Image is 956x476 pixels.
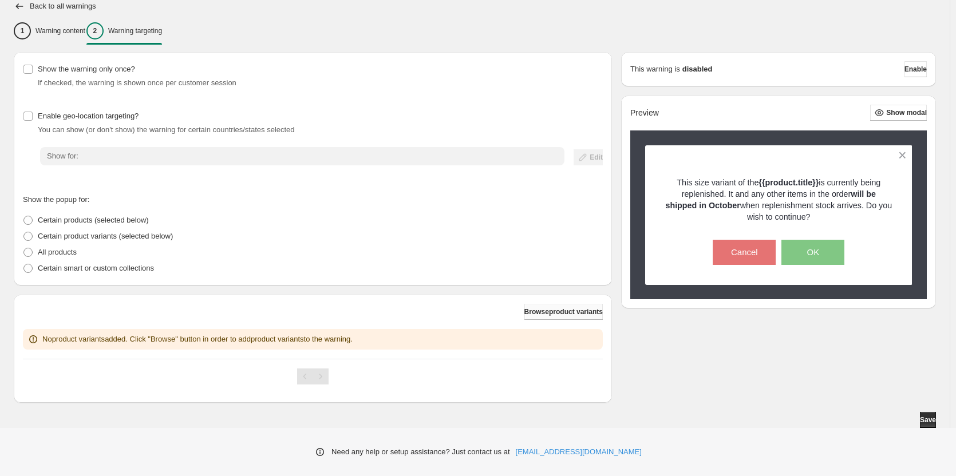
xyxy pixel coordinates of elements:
p: Warning targeting [108,26,162,35]
strong: disabled [682,64,713,75]
span: Show modal [886,108,927,117]
strong: {{product.title}} [759,178,819,187]
button: 1Warning content [14,19,85,43]
button: Cancel [713,240,776,265]
a: [EMAIL_ADDRESS][DOMAIN_NAME] [516,446,642,458]
button: Show modal [870,105,927,121]
span: Show the warning only once? [38,65,135,73]
p: This size variant of the is currently being replenished. It and any other items in the order when... [665,177,892,223]
span: Enable geo-location targeting? [38,112,139,120]
p: Warning content [35,26,85,35]
span: Certain product variants (selected below) [38,232,173,240]
span: Show for: [47,152,78,160]
p: No product variants added. Click "Browse" button in order to add product variants to the warning. [42,334,353,345]
span: Show the popup for: [23,195,89,204]
h2: Back to all warnings [30,2,96,11]
button: Enable [904,61,927,77]
nav: Pagination [297,368,329,384]
button: 2Warning targeting [86,19,162,43]
span: You can show (or don't show) the warning for certain countries/states selected [38,125,295,134]
span: If checked, the warning is shown once per customer session [38,78,236,87]
p: Certain smart or custom collections [38,263,154,274]
span: Save [920,415,936,425]
div: 1 [14,22,31,39]
h2: Preview [630,108,659,118]
div: 2 [86,22,104,39]
button: Save [920,412,936,428]
span: Browse product variants [524,307,603,316]
span: Certain products (selected below) [38,216,149,224]
p: All products [38,247,77,258]
span: Enable [904,65,927,74]
p: This warning is [630,64,680,75]
button: Browseproduct variants [524,304,603,320]
button: OK [781,240,844,265]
